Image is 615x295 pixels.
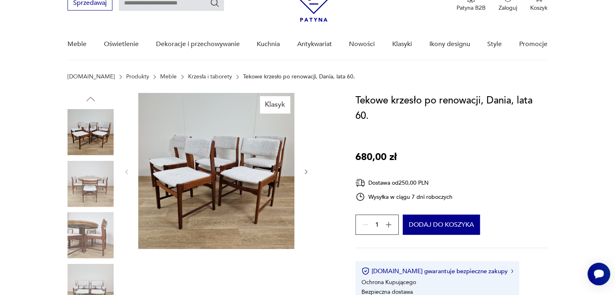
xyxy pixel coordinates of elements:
[355,192,452,202] div: Wysyłka w ciągu 7 dni roboczych
[160,74,177,80] a: Meble
[361,267,370,275] img: Ikona certyfikatu
[349,29,375,60] a: Nowości
[243,74,355,80] p: Tekowe krzesło po renowacji, Dania, lata 60.
[487,29,502,60] a: Style
[588,263,610,285] iframe: Smartsupp widget button
[104,29,139,60] a: Oświetlenie
[499,4,517,12] p: Zaloguj
[297,29,332,60] a: Antykwariat
[392,29,412,60] a: Klasyki
[138,93,294,249] img: Zdjęcie produktu Tekowe krzesło po renowacji, Dania, lata 60.
[355,150,397,165] p: 680,00 zł
[355,178,452,188] div: Dostawa od 250,00 PLN
[68,29,87,60] a: Meble
[68,74,115,80] a: [DOMAIN_NAME]
[361,278,416,286] li: Ochrona Kupującego
[511,269,514,273] img: Ikona strzałki w prawo
[188,74,232,80] a: Krzesła i taborety
[257,29,280,60] a: Kuchnia
[355,93,547,124] h1: Tekowe krzesło po renowacji, Dania, lata 60.
[361,267,513,275] button: [DOMAIN_NAME] gwarantuje bezpieczne zakupy
[403,215,480,235] button: Dodaj do koszyka
[156,29,239,60] a: Dekoracje i przechowywanie
[375,222,379,228] span: 1
[456,4,486,12] p: Patyna B2B
[126,74,149,80] a: Produkty
[68,161,114,207] img: Zdjęcie produktu Tekowe krzesło po renowacji, Dania, lata 60.
[355,178,365,188] img: Ikona dostawy
[68,212,114,258] img: Zdjęcie produktu Tekowe krzesło po renowacji, Dania, lata 60.
[68,109,114,155] img: Zdjęcie produktu Tekowe krzesło po renowacji, Dania, lata 60.
[68,1,112,6] a: Sprzedawaj
[260,96,290,113] div: Klasyk
[530,4,547,12] p: Koszyk
[429,29,470,60] a: Ikony designu
[519,29,547,60] a: Promocje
